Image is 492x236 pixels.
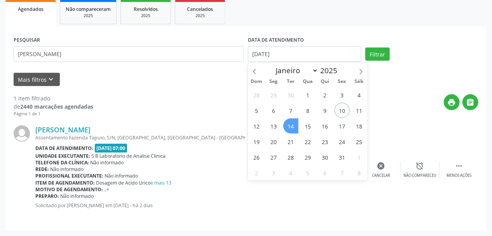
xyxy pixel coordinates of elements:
[447,173,471,178] div: Menos ações
[249,118,264,134] span: Outubro 12, 2025
[35,180,95,186] b: Item de agendamento:
[272,65,318,76] select: Month
[96,180,172,186] span: Dosagem de Acido Urico
[105,186,110,193] span: ..+
[300,165,316,180] span: Novembro 5, 2025
[466,98,475,107] i: 
[35,202,245,209] p: Solicitado por [PERSON_NAME] em [DATE] - há 2 dias
[318,103,333,118] span: Outubro 9, 2025
[126,13,165,19] div: 2025
[249,150,264,165] span: Outubro 26, 2025
[403,173,436,178] div: Não compareceu
[299,79,316,84] span: Qua
[335,118,350,134] span: Outubro 17, 2025
[14,94,93,102] div: 1 item filtrado
[300,87,316,102] span: Outubro 1, 2025
[91,159,124,166] span: Não informado
[66,13,111,19] div: 2025
[266,165,281,180] span: Novembro 3, 2025
[51,166,84,173] span: Não informado
[372,173,390,178] div: Cancelar
[14,125,30,142] img: img
[318,87,333,102] span: Outubro 2, 2025
[92,153,166,159] span: S B Laboratorio de Analise Clinica
[351,150,366,165] span: Novembro 1, 2025
[351,118,366,134] span: Outubro 18, 2025
[266,118,281,134] span: Outubro 13, 2025
[333,79,351,84] span: Sex
[335,134,350,149] span: Outubro 24, 2025
[14,46,244,62] input: Nome, CNS
[283,118,298,134] span: Outubro 14, 2025
[249,103,264,118] span: Outubro 5, 2025
[282,79,299,84] span: Ter
[318,150,333,165] span: Outubro 30, 2025
[335,165,350,180] span: Novembro 7, 2025
[265,79,282,84] span: Seg
[151,180,172,186] a: e mais 13
[18,6,44,12] span: Agendados
[14,73,60,86] button: Mais filtroskeyboard_arrow_down
[266,150,281,165] span: Outubro 27, 2025
[61,193,94,199] span: Não informado
[283,103,298,118] span: Outubro 7, 2025
[300,134,316,149] span: Outubro 22, 2025
[248,79,265,84] span: Dom
[318,134,333,149] span: Outubro 23, 2025
[365,48,390,61] button: Filtrar
[335,87,350,102] span: Outubro 3, 2025
[316,79,333,84] span: Qui
[351,134,366,149] span: Outubro 25, 2025
[35,193,59,199] b: Preparo:
[47,75,56,84] i: keyboard_arrow_down
[134,6,158,12] span: Resolvidos
[249,134,264,149] span: Outubro 19, 2025
[35,125,91,134] a: [PERSON_NAME]
[455,162,463,170] i: 
[266,103,281,118] span: Outubro 6, 2025
[14,34,40,46] label: PESQUISAR
[66,6,111,12] span: Não compareceram
[300,150,316,165] span: Outubro 29, 2025
[187,6,213,12] span: Cancelados
[377,162,386,170] i: cancel
[181,13,220,19] div: 2025
[283,134,298,149] span: Outubro 21, 2025
[448,98,456,107] i: print
[20,103,93,110] strong: 2440 marcações agendadas
[462,94,478,110] button: 
[35,159,89,166] b: Telefone da clínica:
[351,79,368,84] span: Sáb
[351,103,366,118] span: Outubro 11, 2025
[266,134,281,149] span: Outubro 20, 2025
[248,34,304,46] label: DATA DE ATENDIMENTO
[249,87,264,102] span: Setembro 28, 2025
[35,145,93,151] b: Data de atendimento:
[105,173,138,179] span: Não informado
[318,65,344,76] input: Year
[300,103,316,118] span: Outubro 8, 2025
[351,87,366,102] span: Outubro 4, 2025
[266,87,281,102] span: Setembro 29, 2025
[14,102,93,111] div: de
[318,165,333,180] span: Novembro 6, 2025
[416,162,424,170] i: alarm_off
[335,103,350,118] span: Outubro 10, 2025
[95,144,127,153] span: [DATE] 07:00
[35,134,245,141] div: Assentamento Fazenda Tapuio, S/N, [GEOGRAPHIC_DATA], [GEOGRAPHIC_DATA] - [GEOGRAPHIC_DATA]
[248,46,361,62] input: Selecione um intervalo
[444,94,460,110] button: print
[35,186,103,193] b: Motivo de agendamento:
[35,173,103,179] b: Profissional executante:
[351,165,366,180] span: Novembro 8, 2025
[318,118,333,134] span: Outubro 16, 2025
[283,87,298,102] span: Setembro 30, 2025
[335,150,350,165] span: Outubro 31, 2025
[283,165,298,180] span: Novembro 4, 2025
[35,166,49,173] b: Rede:
[35,153,90,159] b: Unidade executante:
[283,150,298,165] span: Outubro 28, 2025
[300,118,316,134] span: Outubro 15, 2025
[14,111,93,117] div: Página 1 de 1
[249,165,264,180] span: Novembro 2, 2025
